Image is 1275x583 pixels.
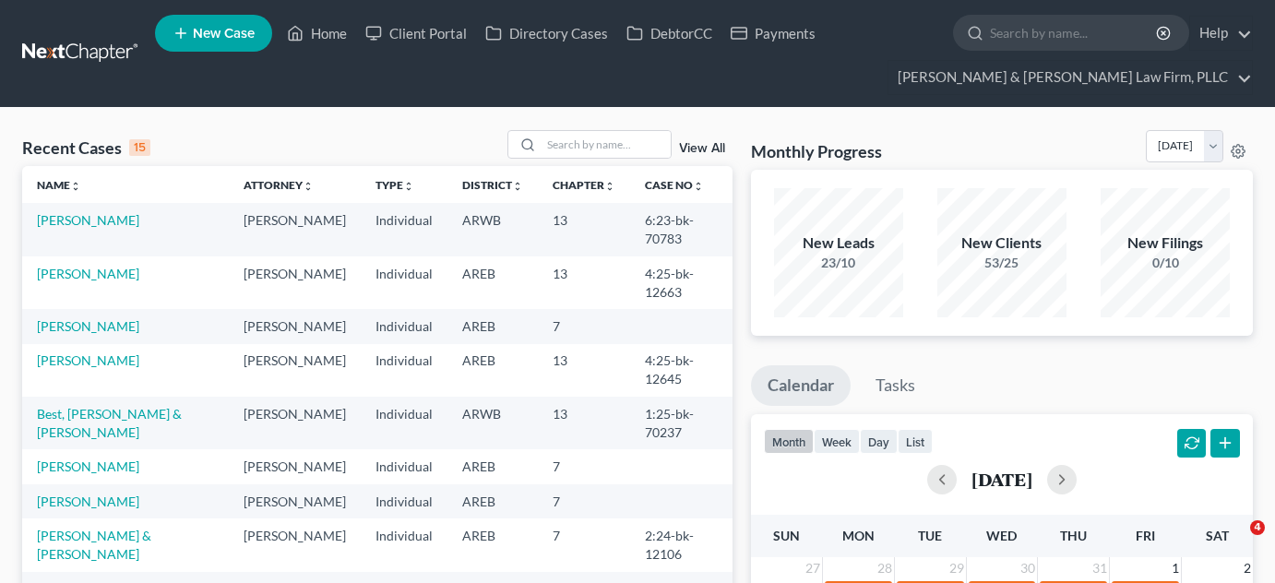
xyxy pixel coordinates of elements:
a: Help [1190,17,1252,50]
i: unfold_more [693,181,704,192]
td: AREB [447,309,538,343]
span: 30 [1019,557,1037,579]
td: Individual [361,397,447,449]
div: New Leads [774,232,903,254]
i: unfold_more [604,181,615,192]
td: Individual [361,484,447,518]
a: Payments [721,17,825,50]
i: unfold_more [70,181,81,192]
td: [PERSON_NAME] [229,518,361,571]
td: 13 [538,256,630,309]
a: Nameunfold_more [37,178,81,192]
i: unfold_more [512,181,523,192]
a: [PERSON_NAME] [37,318,139,334]
td: 13 [538,397,630,449]
button: day [860,429,898,454]
span: Thu [1060,528,1087,543]
td: Individual [361,203,447,256]
td: 4:25-bk-12645 [630,344,732,397]
td: AREB [447,256,538,309]
td: [PERSON_NAME] [229,344,361,397]
span: New Case [193,27,255,41]
span: 31 [1090,557,1109,579]
span: Fri [1136,528,1155,543]
iframe: Intercom live chat [1212,520,1257,565]
span: Mon [842,528,875,543]
div: New Filings [1101,232,1230,254]
td: Individual [361,309,447,343]
button: week [814,429,860,454]
a: Chapterunfold_more [553,178,615,192]
a: [PERSON_NAME] [37,352,139,368]
a: [PERSON_NAME] [37,458,139,474]
td: Individual [361,344,447,397]
td: Individual [361,449,447,483]
a: Best, [PERSON_NAME] & [PERSON_NAME] [37,406,182,440]
td: 7 [538,484,630,518]
td: [PERSON_NAME] [229,484,361,518]
div: 15 [129,139,150,156]
div: 53/25 [937,254,1066,272]
td: Individual [361,256,447,309]
a: View All [679,142,725,155]
i: unfold_more [303,181,314,192]
td: 13 [538,344,630,397]
td: 4:25-bk-12663 [630,256,732,309]
a: [PERSON_NAME] [37,266,139,281]
td: 6:23-bk-70783 [630,203,732,256]
span: Wed [986,528,1017,543]
a: Districtunfold_more [462,178,523,192]
span: Sat [1206,528,1229,543]
span: Sun [773,528,800,543]
td: AREB [447,518,538,571]
a: Directory Cases [476,17,617,50]
td: [PERSON_NAME] [229,397,361,449]
span: 28 [876,557,894,579]
input: Search by name... [990,16,1159,50]
a: Home [278,17,356,50]
a: [PERSON_NAME] & [PERSON_NAME] [37,528,151,562]
td: 13 [538,203,630,256]
a: DebtorCC [617,17,721,50]
span: 2 [1242,557,1253,579]
td: ARWB [447,397,538,449]
td: [PERSON_NAME] [229,309,361,343]
td: [PERSON_NAME] [229,256,361,309]
a: Calendar [751,365,851,406]
td: AREB [447,344,538,397]
button: month [764,429,814,454]
td: AREB [447,449,538,483]
span: Tue [918,528,942,543]
td: 1:25-bk-70237 [630,397,732,449]
input: Search by name... [542,131,671,158]
a: Attorneyunfold_more [244,178,314,192]
i: unfold_more [403,181,414,192]
span: 29 [947,557,966,579]
h3: Monthly Progress [751,140,882,162]
button: list [898,429,933,454]
div: New Clients [937,232,1066,254]
a: [PERSON_NAME] & [PERSON_NAME] Law Firm, PLLC [888,61,1252,94]
td: 2:24-bk-12106 [630,518,732,571]
div: 23/10 [774,254,903,272]
a: [PERSON_NAME] [37,212,139,228]
a: [PERSON_NAME] [37,494,139,509]
td: AREB [447,484,538,518]
td: Individual [361,518,447,571]
td: [PERSON_NAME] [229,449,361,483]
a: Typeunfold_more [375,178,414,192]
span: 1 [1170,557,1181,579]
a: Case Nounfold_more [645,178,704,192]
a: Tasks [859,365,932,406]
td: 7 [538,518,630,571]
td: 7 [538,309,630,343]
span: 27 [804,557,822,579]
td: 7 [538,449,630,483]
div: Recent Cases [22,137,150,159]
h2: [DATE] [971,470,1032,489]
td: [PERSON_NAME] [229,203,361,256]
span: 4 [1250,520,1265,535]
div: 0/10 [1101,254,1230,272]
td: ARWB [447,203,538,256]
a: Client Portal [356,17,476,50]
